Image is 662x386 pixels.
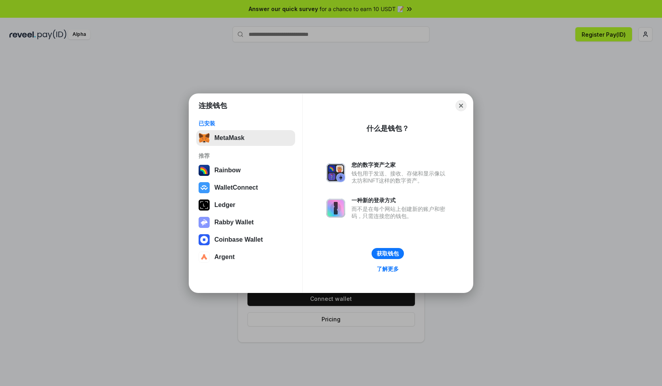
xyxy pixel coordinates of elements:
[196,197,295,213] button: Ledger
[199,182,210,193] img: svg+xml,%3Csvg%20width%3D%2228%22%20height%3D%2228%22%20viewBox%3D%220%200%2028%2028%22%20fill%3D...
[366,124,409,133] div: 什么是钱包？
[214,254,235,261] div: Argent
[372,248,404,259] button: 获取钱包
[214,134,244,142] div: MetaMask
[199,152,293,159] div: 推荐
[196,214,295,230] button: Rabby Wallet
[196,249,295,265] button: Argent
[351,205,449,220] div: 而不是在每个网站上创建新的账户和密码，只需连接您的钱包。
[199,165,210,176] img: svg+xml,%3Csvg%20width%3D%22120%22%20height%3D%22120%22%20viewBox%3D%220%200%20120%20120%22%20fil...
[456,100,467,111] button: Close
[214,184,258,191] div: WalletConnect
[214,201,235,209] div: Ledger
[351,161,449,168] div: 您的数字资产之家
[351,170,449,184] div: 钱包用于发送、接收、存储和显示像以太坊和NFT这样的数字资产。
[196,232,295,248] button: Coinbase Wallet
[199,200,210,211] img: svg+xml,%3Csvg%20xmlns%3D%22http%3A%2F%2Fwww.w3.org%2F2000%2Fsvg%22%20width%3D%2228%22%20height%3...
[326,163,345,182] img: svg+xml,%3Csvg%20xmlns%3D%22http%3A%2F%2Fwww.w3.org%2F2000%2Fsvg%22%20fill%3D%22none%22%20viewBox...
[196,130,295,146] button: MetaMask
[377,265,399,272] div: 了解更多
[199,252,210,263] img: svg+xml,%3Csvg%20width%3D%2228%22%20height%3D%2228%22%20viewBox%3D%220%200%2028%2028%22%20fill%3D...
[326,199,345,218] img: svg+xml,%3Csvg%20xmlns%3D%22http%3A%2F%2Fwww.w3.org%2F2000%2Fsvg%22%20fill%3D%22none%22%20viewBox...
[377,250,399,257] div: 获取钱包
[214,167,241,174] div: Rainbow
[214,219,254,226] div: Rabby Wallet
[199,234,210,245] img: svg+xml,%3Csvg%20width%3D%2228%22%20height%3D%2228%22%20viewBox%3D%220%200%2028%2028%22%20fill%3D...
[196,162,295,178] button: Rainbow
[199,101,227,110] h1: 连接钱包
[372,264,404,274] a: 了解更多
[196,180,295,196] button: WalletConnect
[199,132,210,144] img: svg+xml,%3Csvg%20fill%3D%22none%22%20height%3D%2233%22%20viewBox%3D%220%200%2035%2033%22%20width%...
[214,236,263,243] div: Coinbase Wallet
[199,217,210,228] img: svg+xml,%3Csvg%20xmlns%3D%22http%3A%2F%2Fwww.w3.org%2F2000%2Fsvg%22%20fill%3D%22none%22%20viewBox...
[199,120,293,127] div: 已安装
[351,197,449,204] div: 一种新的登录方式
